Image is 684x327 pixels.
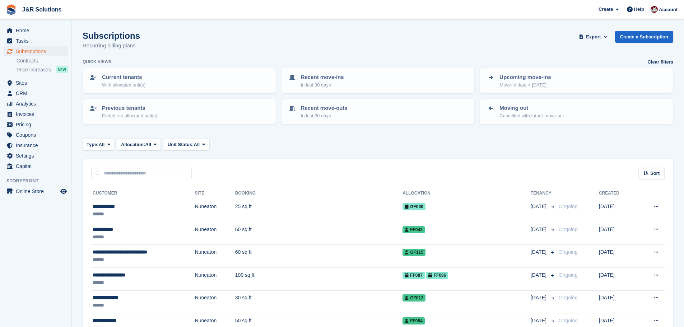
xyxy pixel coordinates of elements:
span: All [145,141,151,148]
td: 60 sq ft [235,222,403,245]
span: Insurance [16,140,59,150]
span: GF115 [403,249,425,256]
span: Sort [650,170,660,177]
a: Preview store [59,187,68,196]
span: All [194,141,200,148]
td: 60 sq ft [235,245,403,268]
td: Nuneaton [195,290,235,313]
img: Julie Morgan [651,6,658,13]
a: Clear filters [647,59,673,66]
span: Tasks [16,36,59,46]
td: [DATE] [599,222,637,245]
a: Recent move-ins In last 30 days [282,69,474,93]
span: Ongoing [559,272,578,278]
span: Account [659,6,678,13]
td: Nuneaton [195,245,235,268]
p: Move-in date > [DATE] [499,81,551,89]
span: Settings [16,151,59,161]
td: Nuneaton [195,199,235,222]
a: menu [4,109,68,119]
td: [DATE] [599,290,637,313]
a: Previous tenants Ended, no allocated unit(s) [83,100,275,123]
span: FF084 [403,317,425,324]
span: Ongoing [559,249,578,255]
span: Capital [16,161,59,171]
a: Moving out Cancelled with future move-out [481,100,673,123]
span: [DATE] [531,203,548,210]
span: Type: [87,141,99,148]
span: CRM [16,88,59,98]
span: Coupons [16,130,59,140]
a: menu [4,78,68,88]
span: Subscriptions [16,46,59,56]
a: menu [4,88,68,98]
a: menu [4,36,68,46]
a: Contracts [17,57,68,64]
span: Analytics [16,99,59,109]
a: Recent move-outs In last 30 days [282,100,474,123]
h6: Quick views [83,59,112,65]
a: menu [4,130,68,140]
td: [DATE] [599,245,637,268]
a: J&R Solutions [19,4,64,15]
a: menu [4,161,68,171]
a: Upcoming move-ins Move-in date > [DATE] [481,69,673,93]
p: Recent move-ins [301,73,344,81]
img: stora-icon-8386f47178a22dfd0bd8f6a31ec36ba5ce8667c1dd55bd0f319d3a0aa187defe.svg [6,4,17,15]
span: GF060 [403,203,425,210]
div: NEW [56,66,68,73]
span: Ongoing [559,226,578,232]
td: Nuneaton [195,222,235,245]
a: menu [4,99,68,109]
th: Customer [91,188,195,199]
p: Recent move-outs [301,104,348,112]
span: [DATE] [531,271,548,279]
h1: Subscriptions [83,31,140,41]
span: Help [634,6,644,13]
span: Invoices [16,109,59,119]
p: Ended, no allocated unit(s) [102,112,158,120]
a: menu [4,140,68,150]
span: All [99,141,105,148]
a: Create a Subscription [615,31,673,43]
p: Cancelled with future move-out [499,112,564,120]
a: Price increases NEW [17,66,68,74]
a: menu [4,151,68,161]
span: Unit Status: [168,141,194,148]
th: Tenancy [531,188,556,199]
span: Online Store [16,186,59,196]
a: Current tenants With allocated unit(s) [83,69,275,93]
td: 100 sq ft [235,267,403,290]
button: Allocation: All [117,139,161,150]
td: Nuneaton [195,267,235,290]
p: Recurring billing plans [83,42,140,50]
a: menu [4,120,68,130]
td: 30 sq ft [235,290,403,313]
span: FF042 [403,226,425,233]
span: Sites [16,78,59,88]
p: With allocated unit(s) [102,81,145,89]
span: Create [599,6,613,13]
span: Allocation: [121,141,145,148]
th: Site [195,188,235,199]
td: [DATE] [599,199,637,222]
th: Created [599,188,637,199]
p: Current tenants [102,73,145,81]
p: In last 30 days [301,81,344,89]
span: [DATE] [531,248,548,256]
span: Pricing [16,120,59,130]
button: Export [578,31,609,43]
span: Ongoing [559,295,578,300]
button: Unit Status: All [164,139,209,150]
button: Type: All [83,139,114,150]
td: 25 sq ft [235,199,403,222]
span: FF087 [403,272,425,279]
p: Previous tenants [102,104,158,112]
span: Home [16,25,59,36]
a: menu [4,186,68,196]
p: Upcoming move-ins [499,73,551,81]
td: [DATE] [599,267,637,290]
a: menu [4,25,68,36]
span: GF012 [403,294,425,302]
span: Export [586,33,601,41]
